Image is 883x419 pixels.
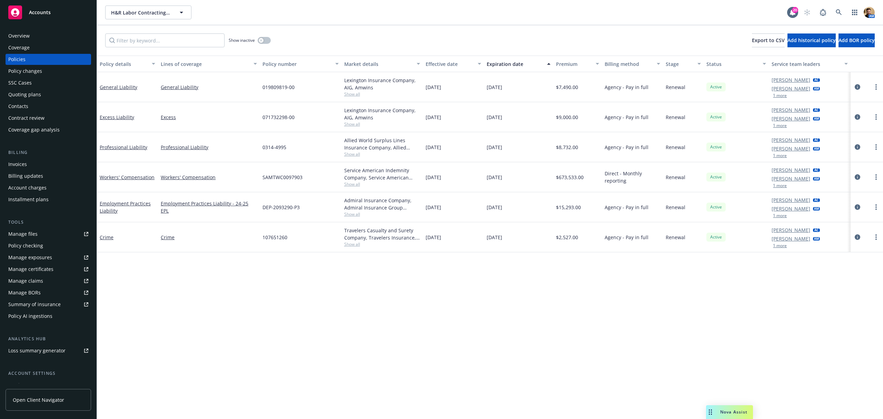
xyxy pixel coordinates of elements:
span: 071732298-00 [262,114,295,121]
div: Lines of coverage [161,60,249,68]
span: 107651260 [262,234,287,241]
a: Policy AI ingestions [6,311,91,322]
a: Contacts [6,101,91,112]
div: Overview [8,30,30,41]
a: Loss summary generator [6,345,91,356]
a: Report a Bug [816,6,830,19]
a: Manage files [6,228,91,240]
div: Admiral Insurance Company, Admiral Insurance Group ([PERSON_NAME] Corporation), RT Specialty Insu... [344,197,420,211]
div: Lexington Insurance Company, AIG, Amwins [344,107,420,121]
a: Crime [100,234,113,241]
a: circleInformation [853,113,862,121]
div: Service team leaders [772,60,840,68]
a: Policy checking [6,240,91,251]
button: Export to CSV [752,33,785,47]
button: Effective date [423,56,484,72]
span: [DATE] [426,144,441,151]
span: Show all [344,121,420,127]
a: General Liability [100,84,137,90]
div: Manage certificates [8,264,53,275]
a: Manage claims [6,275,91,286]
a: more [872,233,880,241]
button: Lines of coverage [158,56,260,72]
div: Stage [666,60,693,68]
span: [DATE] [426,114,441,121]
a: Policies [6,54,91,65]
div: Policy number [262,60,331,68]
div: Summary of insurance [8,299,61,310]
div: Manage claims [8,275,43,286]
button: H&R Labor Contracting LLC [105,6,191,19]
a: Overview [6,30,91,41]
span: Show inactive [229,37,255,43]
a: Start snowing [800,6,814,19]
div: Invoices [8,159,27,170]
span: [DATE] [487,144,502,151]
span: Renewal [666,144,685,151]
div: Premium [556,60,592,68]
input: Filter by keyword... [105,33,225,47]
button: Billing method [602,56,663,72]
span: [DATE] [426,204,441,211]
div: Tools [6,219,91,226]
div: Billing [6,149,91,156]
a: circleInformation [853,203,862,211]
a: Invoices [6,159,91,170]
a: Manage BORs [6,287,91,298]
button: Premium [553,56,602,72]
span: Renewal [666,114,685,121]
a: General Liability [161,84,257,91]
div: Lexington Insurance Company, AIG, Amwins [344,77,420,91]
a: Professional Liability [161,144,257,151]
a: Accounts [6,3,91,22]
button: Policy details [97,56,158,72]
a: [PERSON_NAME] [772,235,810,242]
span: $673,533.00 [556,174,584,181]
span: 0314-4995 [262,144,286,151]
span: Show all [344,151,420,157]
a: Manage exposures [6,252,91,263]
span: SAMTWC0097903 [262,174,302,181]
div: Loss summary generator [8,345,66,356]
button: Policy number [260,56,341,72]
span: Renewal [666,174,685,181]
a: [PERSON_NAME] [772,115,810,122]
div: Account settings [6,370,91,377]
span: H&R Labor Contracting LLC [111,9,171,16]
span: [DATE] [426,174,441,181]
a: Switch app [848,6,862,19]
div: Drag to move [706,405,715,419]
span: Active [709,204,723,210]
div: Quoting plans [8,89,41,100]
span: Active [709,234,723,240]
span: Renewal [666,204,685,211]
a: [PERSON_NAME] [772,166,810,174]
span: Direct - Monthly reporting [605,170,660,184]
span: Renewal [666,84,685,91]
button: 1 more [773,154,787,158]
div: Coverage [8,42,30,53]
span: Open Client Navigator [13,396,64,403]
a: [PERSON_NAME] [772,145,810,152]
span: Show all [344,241,420,247]
span: Active [709,84,723,90]
span: Agency - Pay in full [605,204,648,211]
div: Manage files [8,228,38,240]
button: 1 more [773,214,787,218]
div: Status [706,60,758,68]
span: Show all [344,211,420,217]
span: Agency - Pay in full [605,144,648,151]
span: Agency - Pay in full [605,234,648,241]
a: Coverage [6,42,91,53]
div: Market details [344,60,413,68]
div: Manage BORs [8,287,41,298]
a: Excess [161,114,257,121]
a: Contract review [6,113,91,124]
span: Agency - Pay in full [605,114,648,121]
span: [DATE] [487,234,502,241]
a: Excess Liability [100,114,134,120]
div: Contract review [8,113,44,124]
span: Export to CSV [752,37,785,43]
a: Workers' Compensation [100,174,155,181]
